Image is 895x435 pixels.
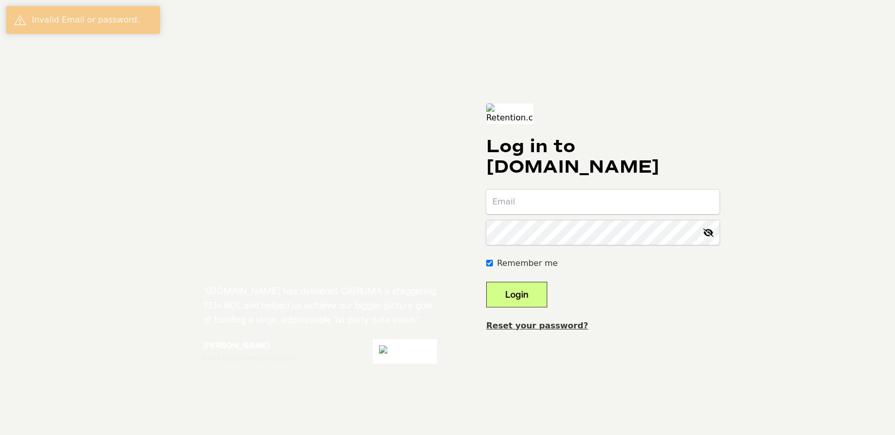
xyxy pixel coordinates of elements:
[203,340,270,350] strong: [PERSON_NAME]
[32,14,152,26] div: Invalid Email or password.
[486,190,720,214] input: Email
[486,136,720,177] h1: Log in to [DOMAIN_NAME]
[203,284,437,327] h2: “[DOMAIN_NAME] has delivered CARIUMA a staggering 13.1x ROI, and helped us achieve our bigger-pic...
[373,339,437,364] img: Cariuma
[486,321,588,330] a: Reset your password?
[497,257,558,270] label: Remember me
[203,354,295,362] span: Chief Digital Officer, Cariuma
[486,282,547,307] button: Login
[486,103,533,124] img: Retention.com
